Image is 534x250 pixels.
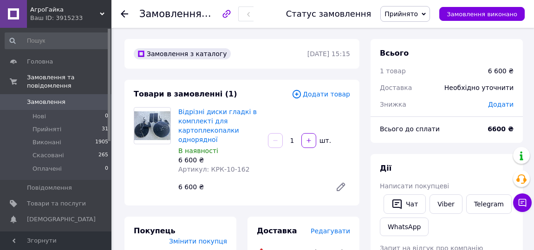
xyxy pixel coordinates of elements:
span: Виконані [33,138,61,147]
span: Додати товар [292,89,350,99]
span: Замовлення виконано [447,11,517,18]
b: 6600 ₴ [488,125,514,133]
span: Оплачені [33,165,62,173]
span: 1905 [95,138,108,147]
span: Доставка [380,84,412,91]
span: Головна [27,58,53,66]
div: 6 600 ₴ [488,66,514,76]
span: Написати покупцеві [380,182,449,190]
span: Артикул: КРК-10-162 [178,166,250,173]
div: шт. [317,136,332,145]
span: Редагувати [311,227,350,235]
div: Статус замовлення [286,9,371,19]
input: Пошук [5,32,109,49]
div: 6 600 ₴ [178,155,260,165]
a: Viber [430,194,462,214]
a: Відрізні диски гладкі в комплекті для картоплекопалки однорядної [178,108,257,143]
span: Додати [488,101,514,108]
span: Замовлення та повідомлення [27,73,111,90]
a: WhatsApp [380,218,429,236]
button: Чат з покупцем [513,193,532,212]
span: Всього [380,49,409,58]
div: Необхідно уточнити [439,77,519,98]
span: 0 [105,112,108,121]
span: Прийняті [33,125,61,134]
span: Змінити покупця [169,237,227,245]
span: Покупець [134,226,176,235]
span: Повідомлення [27,184,72,192]
span: Товари в замовленні (1) [134,90,237,98]
img: Відрізні диски гладкі в комплекті для картоплекопалки однорядної [134,111,170,140]
span: АгроГайка [30,6,100,14]
span: Доставка [257,226,297,235]
span: В наявності [178,147,218,154]
span: Нові [33,112,46,121]
span: Замовлення [139,8,202,19]
span: 0 [105,165,108,173]
div: Замовлення з каталогу [134,48,231,59]
time: [DATE] 15:15 [307,50,350,58]
button: Чат [384,194,426,214]
span: 1 товар [380,67,406,75]
div: 6 600 ₴ [175,180,328,193]
span: Замовлення [27,98,65,106]
span: Всього до сплати [380,125,440,133]
span: 265 [98,151,108,160]
span: Прийнято [384,10,418,18]
span: Дії [380,164,391,173]
span: Скасовані [33,151,64,160]
a: Редагувати [332,178,350,196]
span: Товари та послуги [27,199,86,208]
a: Telegram [466,194,512,214]
button: Замовлення виконано [439,7,525,21]
span: [DEMOGRAPHIC_DATA] [27,215,96,224]
div: Ваш ID: 3915233 [30,14,111,22]
div: Повернутися назад [121,9,128,19]
span: 31 [102,125,108,134]
span: Знижка [380,101,406,108]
